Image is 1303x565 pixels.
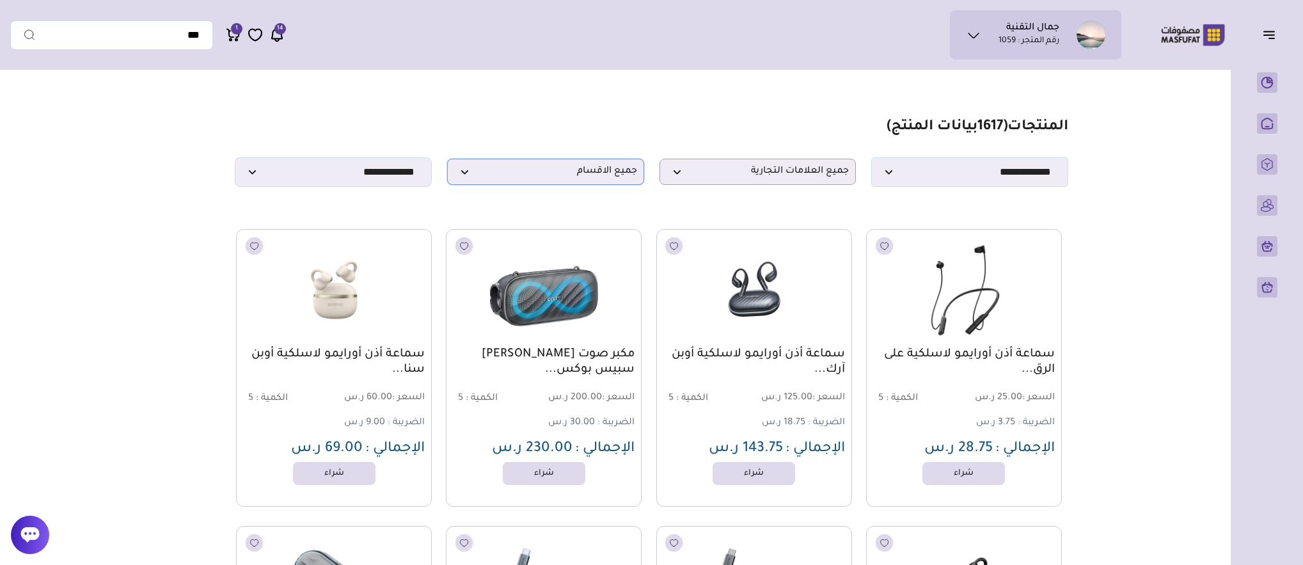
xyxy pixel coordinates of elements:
span: 5 [668,394,674,404]
span: 30.00 ر.س [548,418,595,428]
span: 143.75 ر.س [709,442,783,457]
img: 2025-09-10-68c1aa3f1323b.png [454,236,634,344]
span: الضريبة : [1018,418,1055,428]
span: 28.75 ر.س [924,442,993,457]
span: 60.00 ر.س [335,392,425,404]
span: 18.75 ر.س [762,418,805,428]
a: شراء [922,462,1005,485]
p: رقم المتجر : 1059 [999,35,1059,48]
span: الكمية : [676,394,708,404]
span: 1 [235,23,238,35]
img: 20250910151406478685.png [244,236,424,344]
a: شراء [713,462,795,485]
span: الإجمالي : [575,442,635,457]
a: سماعة أذن أورايمو لاسلكية أوبن آرك... [663,347,845,378]
span: الضريبة : [388,418,425,428]
span: 69.00 ر.س [291,442,363,457]
span: 25.00 ر.س [965,392,1055,404]
span: 5 [248,394,253,404]
span: السعر : [392,393,425,403]
span: 9.00 ر.س [344,418,385,428]
span: الكمية : [886,394,918,404]
a: 14 [269,27,285,43]
p: جميع العلامات التجارية [659,159,857,185]
a: شراء [293,462,375,485]
span: الكمية : [256,394,288,404]
span: 125.00 ر.س [755,392,845,404]
img: Logo [1152,22,1234,47]
span: 230.00 ر.س [492,442,573,457]
span: الضريبة : [808,418,845,428]
span: السعر : [1022,393,1055,403]
img: 20250910151428602614.png [874,236,1054,344]
span: الضريبة : [597,418,635,428]
a: 1 [226,27,241,43]
h1: جمال التقنية [1006,22,1059,35]
h1: المنتجات [887,118,1068,137]
span: السعر : [602,393,635,403]
span: الإجمالي : [995,442,1055,457]
p: جميع الاقسام [447,159,644,185]
img: جمال التقنية [1077,20,1105,49]
span: 5 [878,394,883,404]
span: 1617 [977,120,1003,135]
span: الإجمالي : [786,442,845,457]
span: 14 [277,23,283,35]
a: سماعة أذن أورايمو لاسلكية على الرق... [873,347,1055,378]
a: مكبر صوت [PERSON_NAME] سبيس بوكس... [453,347,635,378]
a: سماعة أذن أورايمو لاسلكية أوبن سنا... [243,347,425,378]
span: السعر : [812,393,845,403]
span: ( بيانات المنتج) [887,120,1007,135]
span: جميع الاقسام [454,166,637,178]
span: 200.00 ر.س [546,392,635,404]
img: 20250910151422978062.png [664,236,844,344]
span: 5 [458,394,463,404]
span: الإجمالي : [365,442,425,457]
span: 3.75 ر.س [976,418,1015,428]
a: شراء [503,462,585,485]
span: الكمية : [466,394,498,404]
span: جميع العلامات التجارية [667,166,849,178]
